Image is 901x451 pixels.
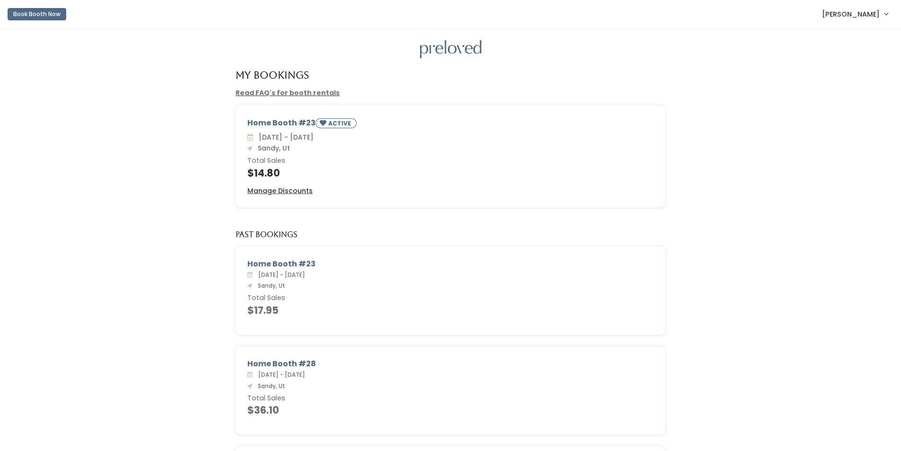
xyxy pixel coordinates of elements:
[8,8,66,20] button: Book Booth Now
[247,405,654,416] h4: $36.10
[247,305,654,316] h4: $17.95
[247,358,654,370] div: Home Booth #28
[247,186,313,195] u: Manage Discounts
[328,119,353,127] small: ACTIVE
[254,382,285,390] span: Sandy, Ut
[236,230,297,239] h5: Past Bookings
[236,88,340,97] a: Read FAQ's for booth rentals
[247,186,313,196] a: Manage Discounts
[247,395,654,402] h6: Total Sales
[247,258,654,270] div: Home Booth #23
[8,4,66,25] a: Book Booth Now
[254,143,290,153] span: Sandy, Ut
[247,157,654,165] h6: Total Sales
[247,294,654,302] h6: Total Sales
[255,133,314,142] span: [DATE] - [DATE]
[247,168,654,178] h4: $14.80
[813,4,897,24] a: [PERSON_NAME]
[254,371,305,379] span: [DATE] - [DATE]
[254,282,285,290] span: Sandy, Ut
[236,70,309,80] h4: My Bookings
[254,271,305,279] span: [DATE] - [DATE]
[420,40,481,59] img: preloved logo
[247,117,654,132] div: Home Booth #23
